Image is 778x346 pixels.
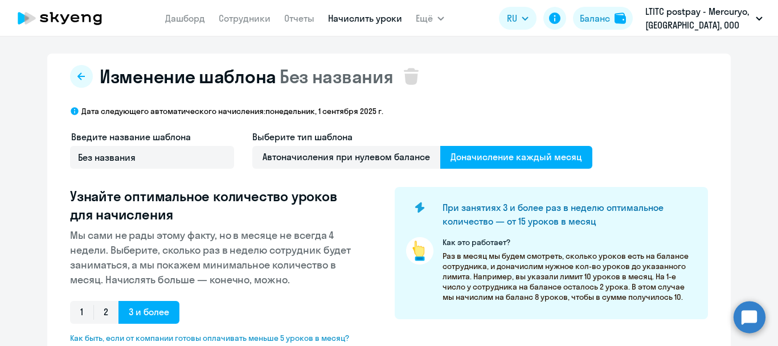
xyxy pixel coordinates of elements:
[252,130,592,144] h4: Выберите тип шаблона
[416,11,433,25] span: Ещё
[81,106,383,116] p: Дата следующего автоматического начисления: понедельник, 1 сентября 2025 г.
[284,13,314,24] a: Отчеты
[615,13,626,24] img: balance
[70,333,358,343] span: Как быть, если от компании готовы оплачивать меньше 5 уроков в месяц?
[416,7,444,30] button: Ещё
[406,237,433,264] img: pointer-circle
[280,65,393,88] span: Без названия
[328,13,402,24] a: Начислить уроки
[640,5,768,32] button: LTITC postpay - Mercuryo, [GEOGRAPHIC_DATA], ООО
[573,7,633,30] button: Балансbalance
[645,5,751,32] p: LTITC postpay - Mercuryo, [GEOGRAPHIC_DATA], ООО
[70,187,358,223] h3: Узнайте оптимальное количество уроков для начисления
[70,228,358,287] p: Мы сами не рады этому факту, но в месяце не всегда 4 недели. Выберите, сколько раз в неделю сотру...
[93,301,118,324] span: 2
[252,146,440,169] span: Автоначисления при нулевом балансе
[507,11,517,25] span: RU
[443,201,689,228] h4: При занятиях 3 и более раз в неделю оптимальное количество — от 15 уроков в месяц
[440,146,592,169] span: Доначисление каждый месяц
[499,7,537,30] button: RU
[70,146,234,169] input: Без названия
[71,131,191,143] span: Введите название шаблона
[100,65,276,88] span: Изменение шаблона
[443,237,697,247] p: Как это работает?
[443,251,697,302] p: Раз в месяц мы будем смотреть, сколько уроков есть на балансе сотрудника, и доначислим нужное кол...
[219,13,271,24] a: Сотрудники
[580,11,610,25] div: Баланс
[165,13,205,24] a: Дашборд
[118,301,179,324] span: 3 и более
[70,301,93,324] span: 1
